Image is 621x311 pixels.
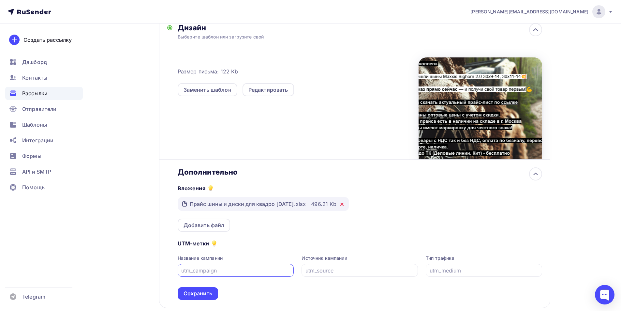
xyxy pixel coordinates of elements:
[22,58,47,66] span: Дашборд
[184,86,231,94] div: Заменить шаблон
[470,5,613,18] a: [PERSON_NAME][EMAIL_ADDRESS][DOMAIN_NAME]
[302,255,418,261] div: Источник кампании
[184,290,212,297] div: Сохранить
[22,293,45,301] span: Telegram
[178,167,542,177] div: Дополнительно
[190,200,306,208] div: Прайс шины и диски для квадро [DATE].xlsx
[305,267,414,274] input: utm_source
[22,136,53,144] span: Интеграции
[5,118,83,131] a: Шаблоны
[470,8,588,15] span: [PERSON_NAME][EMAIL_ADDRESS][DOMAIN_NAME]
[178,68,238,75] span: Размер письма: 122 Kb
[178,255,294,261] div: Название кампании
[178,34,506,40] div: Выберите шаблон или загрузите свой
[311,200,336,208] div: 496.21 Kb
[5,102,83,116] a: Отправители
[5,149,83,163] a: Формы
[426,255,542,261] div: Тип трафика
[178,240,209,247] h5: UTM-метки
[22,152,41,160] span: Формы
[23,36,72,44] div: Создать рассылку
[181,267,290,274] input: utm_campaign
[5,87,83,100] a: Рассылки
[22,74,47,82] span: Контакты
[22,89,48,97] span: Рассылки
[178,23,542,32] div: Дизайн
[22,105,57,113] span: Отправители
[178,184,205,192] h5: Вложения
[22,183,45,191] span: Помощь
[22,168,51,176] span: API и SMTP
[184,221,225,229] div: Добавить файл
[22,121,47,129] span: Шаблоны
[430,267,539,274] input: utm_medium
[248,86,288,94] div: Редактировать
[5,55,83,69] a: Дашборд
[5,71,83,84] a: Контакты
